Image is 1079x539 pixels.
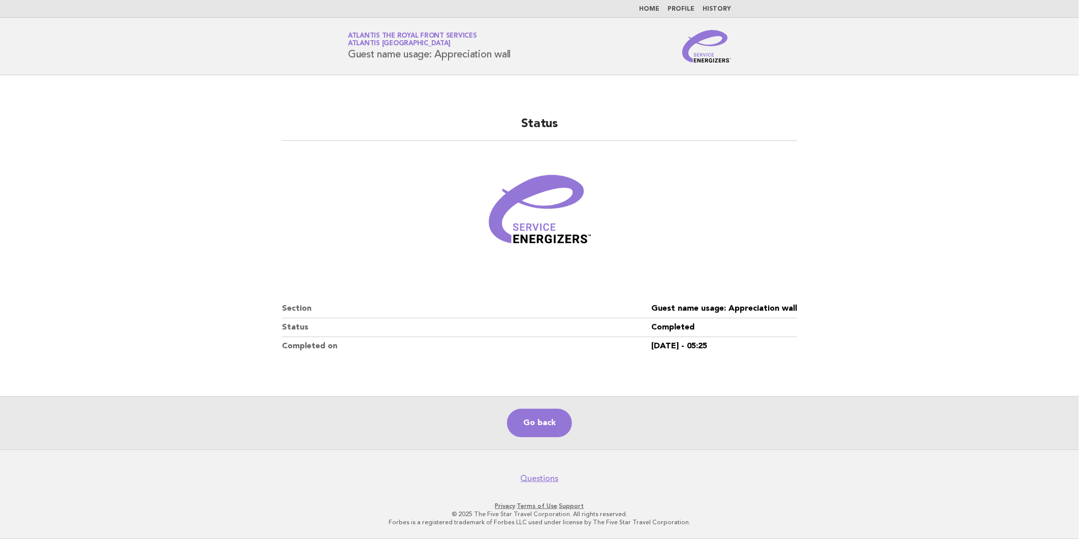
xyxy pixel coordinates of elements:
h1: Guest name usage: Appreciation wall [348,33,511,59]
img: Verified [479,153,600,275]
a: Privacy [495,502,516,510]
dt: Completed on [282,337,651,355]
dt: Section [282,300,651,318]
a: Atlantis The Royal Front ServicesAtlantis [GEOGRAPHIC_DATA] [348,33,477,47]
p: Forbes is a registered trademark of Forbes LLC used under license by The Five Star Travel Corpora... [229,518,850,526]
dd: [DATE] - 05:25 [651,337,797,355]
dt: Status [282,318,651,337]
p: © 2025 The Five Star Travel Corporation. All rights reserved. [229,510,850,518]
dd: Guest name usage: Appreciation wall [651,300,797,318]
h2: Status [282,116,797,141]
a: Profile [668,6,694,12]
p: · · [229,502,850,510]
a: Questions [521,473,559,484]
dd: Completed [651,318,797,337]
a: Terms of Use [517,502,558,510]
span: Atlantis [GEOGRAPHIC_DATA] [348,41,451,47]
img: Service Energizers [682,30,731,63]
a: History [703,6,731,12]
a: Support [559,502,584,510]
a: Home [639,6,659,12]
a: Go back [507,409,572,437]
